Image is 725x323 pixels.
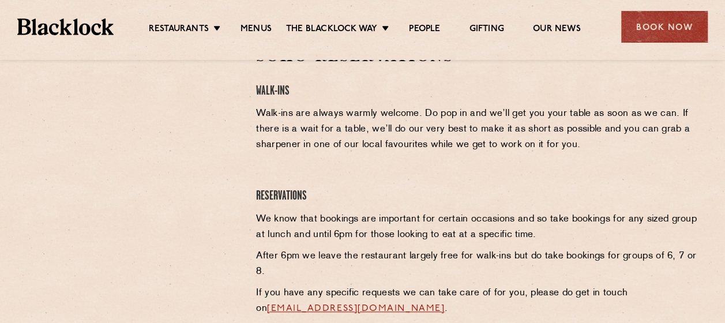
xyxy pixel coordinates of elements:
[256,249,698,280] p: After 6pm we leave the restaurant largely free for walk-ins but do take bookings for groups of 6,...
[149,24,209,36] a: Restaurants
[241,24,272,36] a: Menus
[256,286,698,317] p: If you have any specific requests we can take care of for you, please do get in touch on .
[286,24,377,36] a: The Blacklock Way
[469,24,504,36] a: Gifting
[409,24,440,36] a: People
[17,18,114,35] img: BL_Textured_Logo-footer-cropped.svg
[256,189,698,204] h4: Reservations
[68,46,197,220] iframe: OpenTable make booking widget
[256,106,698,153] p: Walk-ins are always warmly welcome. Do pop in and we’ll get you your table as soon as we can. If ...
[533,24,581,36] a: Our News
[267,304,445,313] a: [EMAIL_ADDRESS][DOMAIN_NAME]
[256,84,698,99] h4: Walk-Ins
[621,11,708,43] div: Book Now
[256,212,698,243] p: We know that bookings are important for certain occasions and so take bookings for any sized grou...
